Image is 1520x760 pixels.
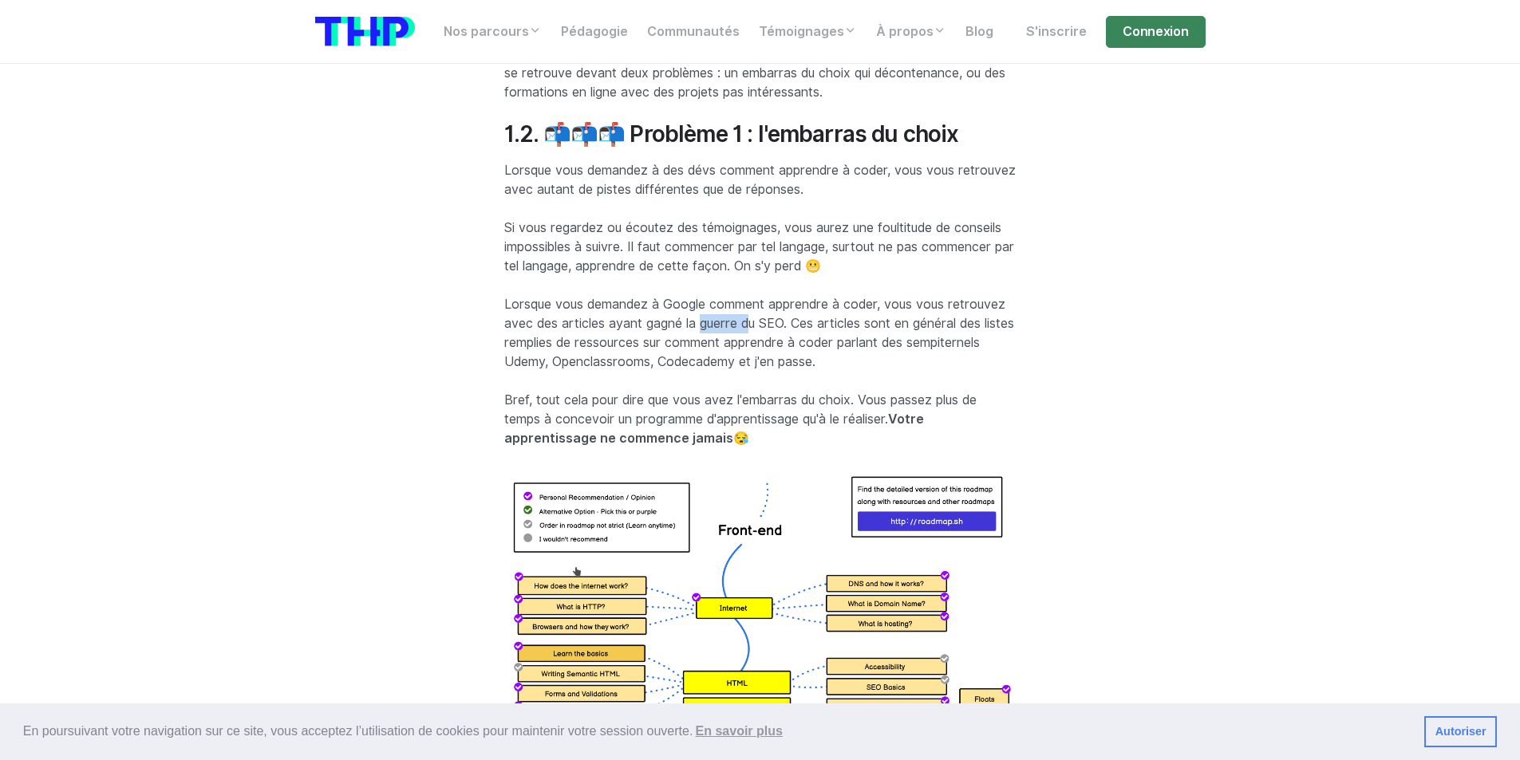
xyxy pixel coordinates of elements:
[749,16,867,48] a: Témoignages
[504,161,1016,199] p: Lorsque vous demandez à des dévs comment apprendre à coder, vous vous retrouvez avec autant de pi...
[23,719,1411,743] span: En poursuivant votre navigation sur ce site, vous acceptez l’utilisation de cookies pour mainteni...
[504,295,1016,372] p: Lorsque vous demandez à Google comment apprendre à coder, vous vous retrouvez avec des articles a...
[693,719,785,743] a: learn more about cookies
[551,16,638,48] a: Pédagogie
[504,412,924,446] strong: Votre apprentissage ne commence jamais
[867,16,956,48] a: À propos
[1106,16,1205,48] a: Connexion
[434,16,551,48] a: Nos parcours
[504,45,1016,102] p: Quand on veut apprendre l'informatique sans s'impliquer dans une grosse formation, on se retrouve...
[504,121,1016,148] h3: 1.2. 📬📬📬 Problème 1 : l'embarras du choix
[638,16,749,48] a: Communautés
[504,219,1016,276] p: Si vous regardez ou écoutez des témoignages, vous aurez une foultitude de conseils impossibles à ...
[1017,16,1096,48] a: S'inscrire
[956,16,1003,48] a: Blog
[504,391,1016,448] p: Bref, tout cela pour dire que vous avez l'embarras du choix. Vous passez plus de temps à concevoi...
[1424,716,1497,748] a: dismiss cookie message
[315,17,415,46] img: logo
